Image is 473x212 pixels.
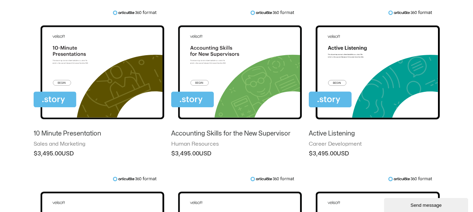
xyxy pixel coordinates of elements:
span: Human Resources [171,141,302,148]
a: Accounting Skills for the New Supervisor [171,130,302,141]
span: $ [171,151,175,156]
h2: Active Listening [309,130,439,138]
bdi: 3,495.00 [171,151,199,156]
a: Active Listening [309,130,439,141]
img: Active Listening [309,10,439,124]
span: $ [34,151,37,156]
span: Career Development [309,141,439,148]
img: 10 Minute Presentation [34,10,164,124]
h2: Accounting Skills for the New Supervisor [171,130,302,138]
img: Accounting Skills for the New Supervisor [171,10,302,124]
bdi: 3,495.00 [34,151,62,156]
bdi: 3,495.00 [309,151,337,156]
a: 10 Minute Presentation [34,130,164,141]
h2: 10 Minute Presentation [34,130,164,138]
span: $ [309,151,313,156]
span: Sales and Marketing [34,141,164,148]
iframe: chat widget [384,197,469,212]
